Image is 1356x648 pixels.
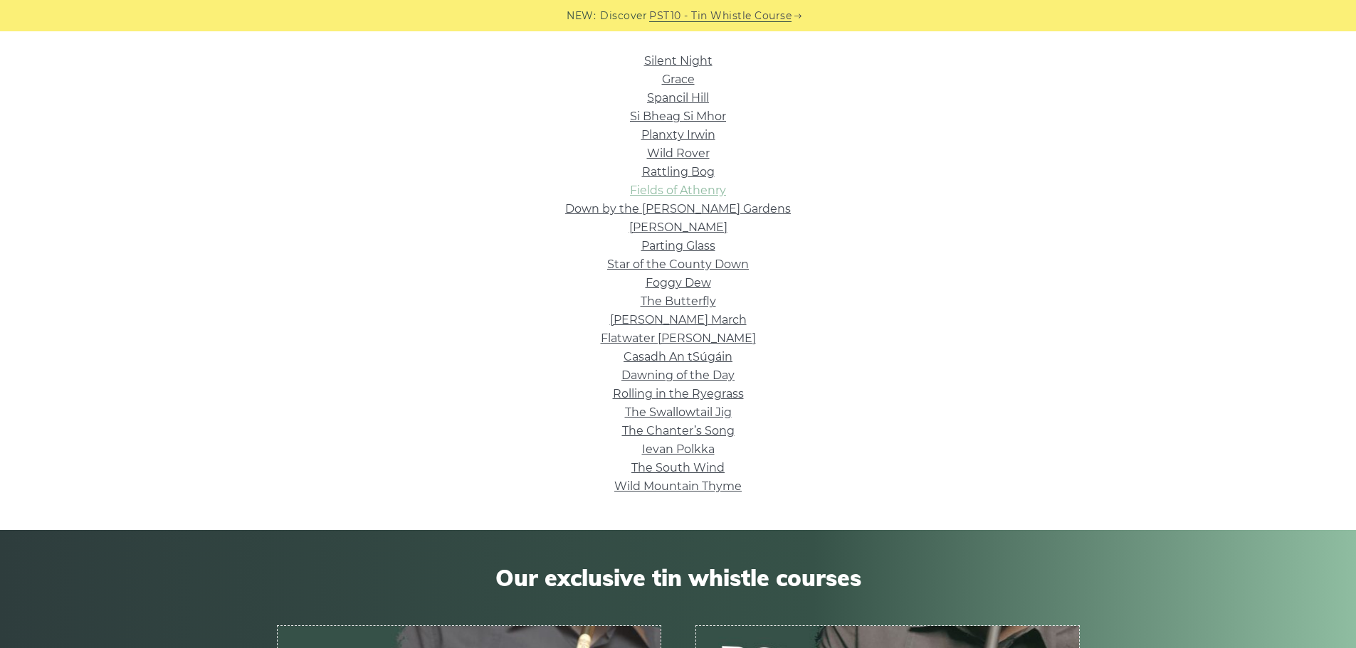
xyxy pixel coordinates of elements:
a: Spancil Hill [647,91,709,105]
a: Fields of Athenry [630,184,726,197]
a: The Butterfly [641,294,716,308]
a: Dawning of the Day [621,368,735,382]
a: [PERSON_NAME] March [610,313,747,326]
a: Star of the County Down [607,257,749,271]
a: Foggy Dew [646,276,711,290]
a: The Chanter’s Song [622,424,735,437]
a: Si­ Bheag Si­ Mhor [630,110,726,123]
a: Ievan Polkka [642,442,715,456]
a: [PERSON_NAME] [629,221,727,234]
a: Silent Night [644,54,713,68]
a: Planxty Irwin [641,128,715,142]
a: Wild Rover [647,147,710,160]
a: Casadh An tSúgáin [624,350,732,363]
a: Rolling in the Ryegrass [613,387,744,400]
a: Wild Mountain Thyme [614,479,742,493]
a: Grace [662,73,695,86]
a: The Swallowtail Jig [625,405,732,419]
span: Discover [600,8,647,24]
a: Flatwater [PERSON_NAME] [601,331,756,345]
a: Rattling Bog [642,165,715,179]
span: NEW: [567,8,596,24]
span: Our exclusive tin whistle courses [277,564,1080,591]
a: Parting Glass [641,239,715,253]
a: PST10 - Tin Whistle Course [649,8,792,24]
a: Down by the [PERSON_NAME] Gardens [565,202,791,216]
a: The South Wind [631,461,725,474]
